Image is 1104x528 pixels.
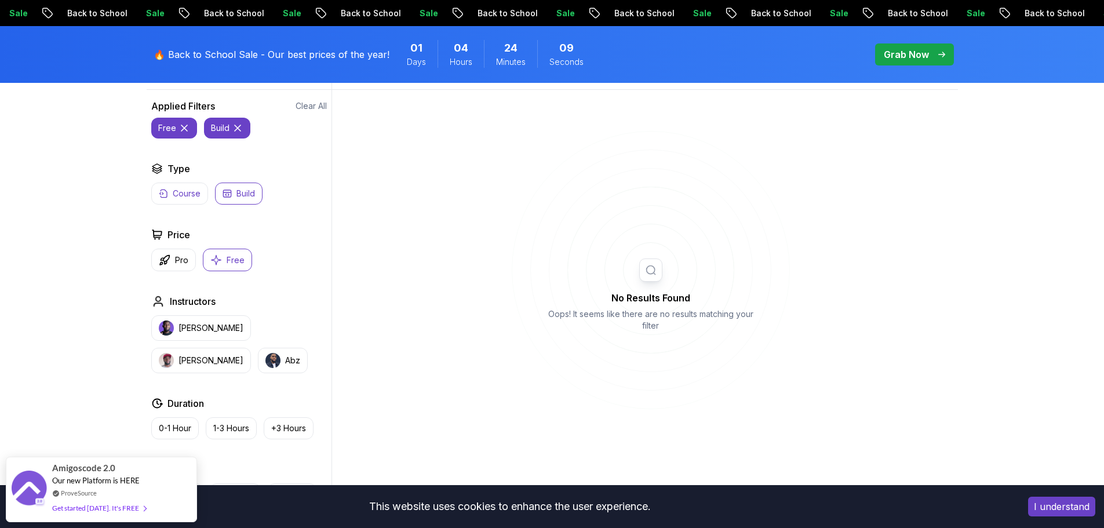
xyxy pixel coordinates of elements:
[884,48,929,61] p: Grab Now
[203,249,252,271] button: Free
[213,423,249,434] p: 1-3 Hours
[227,254,245,266] p: Free
[706,8,785,19] p: Back to School
[12,471,46,508] img: provesource social proof notification image
[271,423,306,434] p: +3 Hours
[511,8,548,19] p: Sale
[158,122,176,134] p: free
[206,417,257,439] button: 1-3 Hours
[432,8,511,19] p: Back to School
[569,8,648,19] p: Back to School
[204,118,250,139] button: build
[843,8,921,19] p: Back to School
[285,355,300,366] p: Abz
[559,40,574,56] span: 9 Seconds
[151,183,208,205] button: Course
[210,483,261,505] button: Back End
[238,8,275,19] p: Sale
[159,321,174,336] img: instructor img
[175,254,188,266] p: Pro
[22,8,101,19] p: Back to School
[159,423,191,434] p: 0-1 Hour
[167,162,190,176] h2: Type
[410,40,422,56] span: 1 Days
[173,188,201,199] p: Course
[296,8,374,19] p: Back to School
[544,291,758,305] h2: No Results Found
[264,417,314,439] button: +3 Hours
[374,8,411,19] p: Sale
[151,99,215,113] h2: Applied Filters
[170,294,216,308] h2: Instructors
[450,56,472,68] span: Hours
[52,501,146,515] div: Get started [DATE]. It's FREE
[496,56,526,68] span: Minutes
[504,40,518,56] span: 24 Minutes
[979,8,1058,19] p: Back to School
[268,483,316,505] button: Dev Ops
[265,353,280,368] img: instructor img
[151,417,199,439] button: 0-1 Hour
[159,353,174,368] img: instructor img
[167,396,204,410] h2: Duration
[61,488,97,498] a: ProveSource
[178,355,243,366] p: [PERSON_NAME]
[1028,497,1095,516] button: Accept cookies
[52,476,140,485] span: Our new Platform is HERE
[159,8,238,19] p: Back to School
[9,494,1011,519] div: This website uses cookies to enhance the user experience.
[154,48,389,61] p: 🔥 Back to School Sale - Our best prices of the year!
[296,100,327,112] button: Clear All
[236,188,255,199] p: Build
[52,461,115,475] span: Amigoscode 2.0
[921,8,959,19] p: Sale
[549,56,584,68] span: Seconds
[215,183,263,205] button: Build
[151,348,251,373] button: instructor img[PERSON_NAME]
[1058,8,1095,19] p: Sale
[544,308,758,332] p: Oops! It seems like there are no results matching your filter
[454,40,468,56] span: 4 Hours
[151,249,196,271] button: Pro
[151,315,251,341] button: instructor img[PERSON_NAME]
[178,322,243,334] p: [PERSON_NAME]
[258,348,308,373] button: instructor imgAbz
[167,228,190,242] h2: Price
[151,118,197,139] button: free
[785,8,822,19] p: Sale
[407,56,426,68] span: Days
[648,8,685,19] p: Sale
[211,122,229,134] p: build
[101,8,138,19] p: Sale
